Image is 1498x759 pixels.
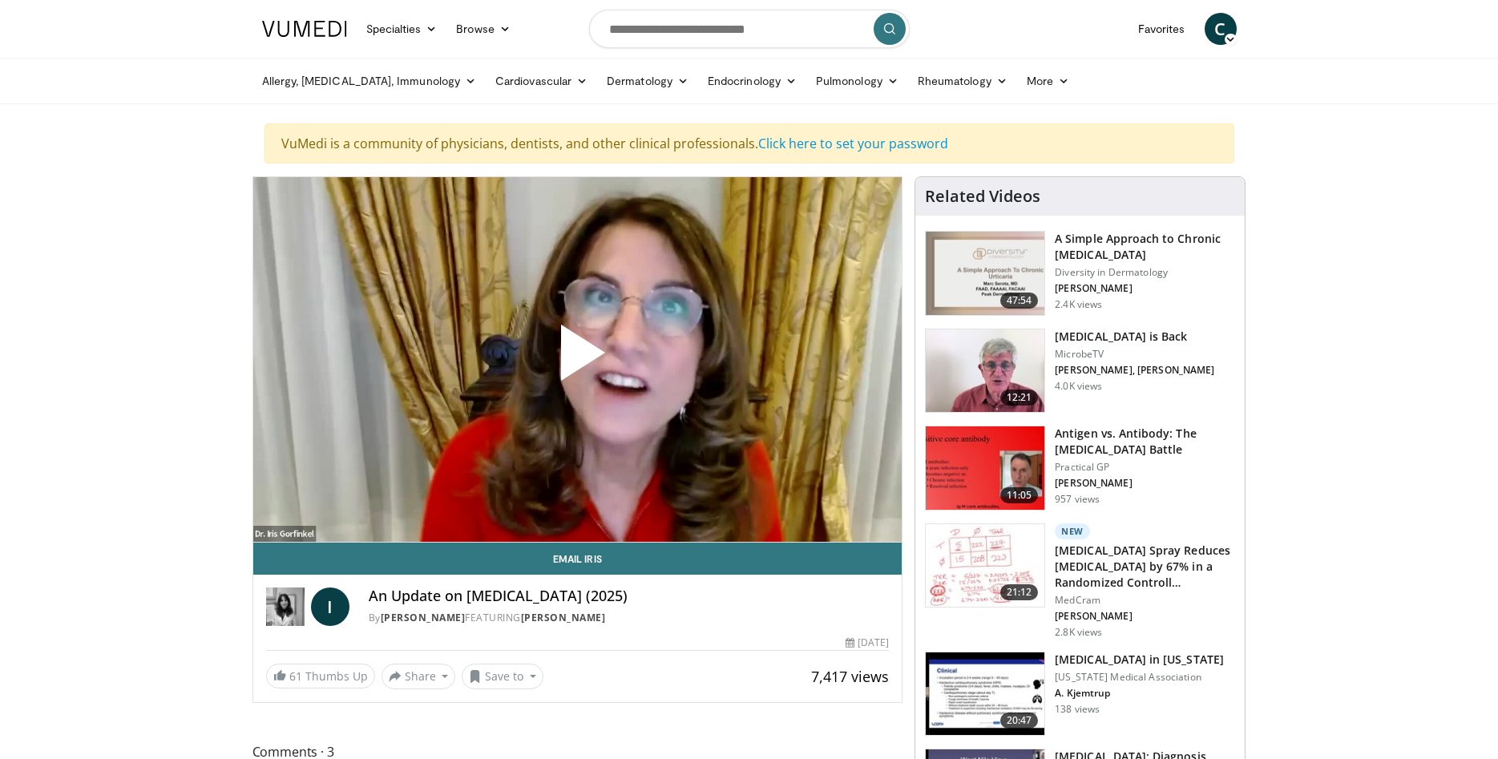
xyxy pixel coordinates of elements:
[1055,348,1214,361] p: MicrobeTV
[908,65,1017,97] a: Rheumatology
[266,587,305,626] img: Dr. Iris Gorfinkel
[597,65,698,97] a: Dermatology
[1000,487,1039,503] span: 11:05
[1205,13,1237,45] a: C
[925,329,1235,414] a: 12:21 [MEDICAL_DATA] is Back MicrobeTV [PERSON_NAME], [PERSON_NAME] 4.0K views
[1055,426,1235,458] h3: Antigen vs. Antibody: The [MEDICAL_DATA] Battle
[252,65,487,97] a: Allergy, [MEDICAL_DATA], Immunology
[1055,231,1235,263] h3: A Simple Approach to Chronic [MEDICAL_DATA]
[926,232,1044,315] img: dc941aa0-c6d2-40bd-ba0f-da81891a6313.png.150x105_q85_crop-smart_upscale.png
[1055,594,1235,607] p: MedCram
[462,664,543,689] button: Save to
[264,123,1234,164] div: VuMedi is a community of physicians, dentists, and other clinical professionals.
[486,65,597,97] a: Cardiovascular
[1055,298,1102,311] p: 2.4K views
[925,523,1235,639] a: 21:12 New [MEDICAL_DATA] Spray Reduces [MEDICAL_DATA] by 67% in a Randomized Controll… MedCram [P...
[382,664,456,689] button: Share
[1055,703,1100,716] p: 138 views
[1055,523,1090,539] p: New
[698,65,806,97] a: Endocrinology
[369,587,890,605] h4: An Update on [MEDICAL_DATA] (2025)
[1055,687,1224,700] p: A. Kjemtrup
[926,426,1044,510] img: 7472b800-47d2-44da-b92c-526da50404a8.150x105_q85_crop-smart_upscale.jpg
[846,636,889,650] div: [DATE]
[311,587,349,626] a: I
[1055,493,1100,506] p: 957 views
[1055,329,1214,345] h3: [MEDICAL_DATA] is Back
[262,21,347,37] img: VuMedi Logo
[1129,13,1195,45] a: Favorites
[1000,584,1039,600] span: 21:12
[926,329,1044,413] img: 537ec807-323d-43b7-9fe0-bad00a6af604.150x105_q85_crop-smart_upscale.jpg
[1000,293,1039,309] span: 47:54
[1055,652,1224,668] h3: [MEDICAL_DATA] in [US_STATE]
[1000,390,1039,406] span: 12:21
[926,652,1044,736] img: 63f98061-79e7-4662-ab6e-50bc56704129.150x105_q85_crop-smart_upscale.jpg
[589,10,910,48] input: Search topics, interventions
[1055,461,1235,474] p: Practical GP
[925,652,1235,737] a: 20:47 [MEDICAL_DATA] in [US_STATE] [US_STATE] Medical Association A. Kjemtrup 138 views
[369,611,890,625] div: By FEATURING
[1055,671,1224,684] p: [US_STATE] Medical Association
[381,611,466,624] a: [PERSON_NAME]
[1055,266,1235,279] p: Diversity in Dermatology
[521,611,606,624] a: [PERSON_NAME]
[289,668,302,684] span: 61
[1055,380,1102,393] p: 4.0K views
[926,524,1044,608] img: 500bc2c6-15b5-4613-8fa2-08603c32877b.150x105_q85_crop-smart_upscale.jpg
[253,177,902,543] video-js: Video Player
[1000,713,1039,729] span: 20:47
[806,65,908,97] a: Pulmonology
[811,667,889,686] span: 7,417 views
[925,231,1235,316] a: 47:54 A Simple Approach to Chronic [MEDICAL_DATA] Diversity in Dermatology [PERSON_NAME] 2.4K views
[1055,282,1235,295] p: [PERSON_NAME]
[758,135,948,152] a: Click here to set your password
[1055,543,1235,591] h3: [MEDICAL_DATA] Spray Reduces [MEDICAL_DATA] by 67% in a Randomized Controll…
[1055,626,1102,639] p: 2.8K views
[1055,610,1235,623] p: [PERSON_NAME]
[1017,65,1079,97] a: More
[433,281,721,438] button: Play Video
[357,13,447,45] a: Specialties
[253,543,902,575] a: Email Iris
[925,187,1040,206] h4: Related Videos
[446,13,520,45] a: Browse
[1055,477,1235,490] p: [PERSON_NAME]
[266,664,375,688] a: 61 Thumbs Up
[925,426,1235,511] a: 11:05 Antigen vs. Antibody: The [MEDICAL_DATA] Battle Practical GP [PERSON_NAME] 957 views
[1055,364,1214,377] p: [PERSON_NAME], [PERSON_NAME]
